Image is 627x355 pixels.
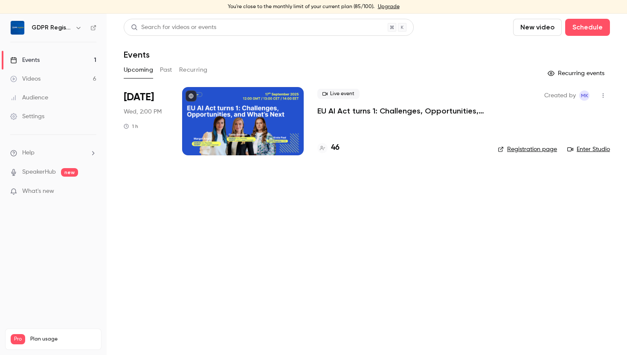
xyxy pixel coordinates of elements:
a: SpeakerHub [22,168,56,177]
span: Pro [11,334,25,344]
div: Search for videos or events [131,23,216,32]
a: Registration page [498,145,557,154]
button: Recurring [179,63,208,77]
h6: GDPR Register [32,23,72,32]
h1: Events [124,49,150,60]
span: MK [581,90,588,101]
button: Schedule [565,19,610,36]
span: Plan usage [30,336,96,343]
h4: 46 [331,142,340,154]
a: Enter Studio [567,145,610,154]
a: EU AI Act turns 1: Challenges, Opportunities, and What’s Next [317,106,484,116]
span: Created by [544,90,576,101]
span: Wed, 2:00 PM [124,108,162,116]
div: 1 h [124,123,138,130]
li: help-dropdown-opener [10,148,96,157]
div: Events [10,56,40,64]
a: 46 [317,142,340,154]
button: New video [513,19,562,36]
a: Upgrade [378,3,400,10]
button: Past [160,63,172,77]
span: [DATE] [124,90,154,104]
iframe: Noticeable Trigger [86,188,96,195]
div: Videos [10,75,41,83]
div: Settings [10,112,44,121]
button: Upcoming [124,63,153,77]
img: GDPR Register [11,21,24,35]
div: Sep 17 Wed, 2:00 PM (Europe/Tallinn) [124,87,168,155]
span: What's new [22,187,54,196]
span: Marit Kesa [579,90,589,101]
button: Recurring events [544,67,610,80]
span: Live event [317,89,360,99]
span: new [61,168,78,177]
span: Help [22,148,35,157]
div: Audience [10,93,48,102]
